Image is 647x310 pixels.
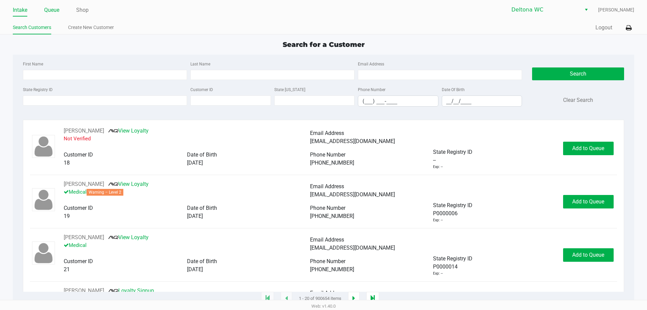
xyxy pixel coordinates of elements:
[64,160,70,166] span: 18
[433,149,472,155] span: State Registry ID
[64,213,70,219] span: 19
[64,205,93,211] span: Customer ID
[311,304,336,309] span: Web: v1.40.0
[44,5,59,15] a: Queue
[595,24,612,32] button: Logout
[310,290,344,296] span: Email Address
[64,151,93,158] span: Customer ID
[13,5,27,15] a: Intake
[64,180,104,188] button: See customer info
[76,5,89,15] a: Shop
[23,87,53,93] label: State Registry ID
[433,202,472,208] span: State Registry ID
[310,183,344,190] span: Email Address
[13,23,51,32] a: Search Customers
[358,61,384,67] label: Email Address
[442,87,465,93] label: Date Of Birth
[108,234,149,241] a: View Loyalty
[563,142,614,155] button: Add to Queue
[274,87,305,93] label: State [US_STATE]
[310,130,344,136] span: Email Address
[532,67,624,80] button: Search
[108,181,149,187] a: View Loyalty
[572,145,604,151] span: Add to Queue
[366,292,379,305] app-submit-button: Move to last page
[563,96,593,104] button: Clear Search
[187,151,217,158] span: Date of Birth
[310,138,395,144] span: [EMAIL_ADDRESS][DOMAIN_NAME]
[281,292,292,305] app-submit-button: Previous
[187,213,203,219] span: [DATE]
[433,164,443,170] div: Exp: --
[64,287,104,295] button: See customer info
[358,96,438,106] input: Format: (999) 999-9999
[442,95,522,107] kendo-maskedtextbox: Format: MM/DD/YYYY
[433,218,443,223] div: Exp: --
[310,266,354,273] span: [PHONE_NUMBER]
[108,287,154,294] a: Loyalty Signup
[310,245,395,251] span: [EMAIL_ADDRESS][DOMAIN_NAME]
[358,95,438,107] kendo-maskedtextbox: Format: (999) 999-9999
[348,292,360,305] app-submit-button: Next
[512,6,577,14] span: Deltona WC
[310,213,354,219] span: [PHONE_NUMBER]
[433,156,436,164] span: --
[572,198,604,205] span: Add to Queue
[64,242,310,249] p: Medical
[433,255,472,262] span: State Registry ID
[299,295,341,302] span: 1 - 20 of 900654 items
[442,96,522,106] input: Format: MM/DD/YYYY
[581,4,591,16] button: Select
[187,258,217,264] span: Date of Birth
[64,233,104,242] button: See customer info
[310,205,345,211] span: Phone Number
[283,40,365,49] span: Search for a Customer
[187,205,217,211] span: Date of Birth
[23,61,43,67] label: First Name
[261,292,274,305] app-submit-button: Move to first page
[433,263,458,271] span: P0000014
[310,151,345,158] span: Phone Number
[572,252,604,258] span: Add to Queue
[563,195,614,208] button: Add to Queue
[598,6,634,13] span: [PERSON_NAME]
[358,87,386,93] label: Phone Number
[310,191,395,198] span: [EMAIL_ADDRESS][DOMAIN_NAME]
[310,236,344,243] span: Email Address
[64,135,310,143] p: Not Verified
[64,258,93,264] span: Customer ID
[187,160,203,166] span: [DATE]
[310,160,354,166] span: [PHONE_NUMBER]
[68,23,114,32] a: Create New Customer
[310,258,345,264] span: Phone Number
[190,87,213,93] label: Customer ID
[433,209,458,218] span: P0000006
[64,127,104,135] button: See customer info
[108,128,149,134] a: View Loyalty
[64,188,310,196] p: Medical
[190,61,210,67] label: Last Name
[433,271,443,277] div: Exp: --
[87,189,123,196] span: Warning – Level 2
[187,266,203,273] span: [DATE]
[64,266,70,273] span: 21
[563,248,614,262] button: Add to Queue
